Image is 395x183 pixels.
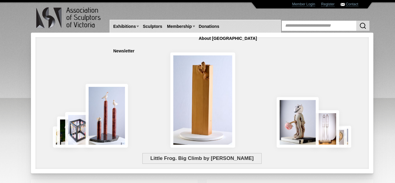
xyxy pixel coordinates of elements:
a: Contact [346,2,358,7]
a: Member Login [292,2,315,7]
img: logo.png [36,6,102,30]
img: Search [359,22,366,29]
a: Newsletter [111,46,137,57]
a: Membership [165,21,194,32]
a: About [GEOGRAPHIC_DATA] [196,33,260,44]
img: Rising Tides [86,84,128,148]
span: Little Frog. Big Climb by [PERSON_NAME] [142,153,262,164]
img: Swingers [312,110,339,148]
a: Sculptors [140,21,165,32]
a: Donations [196,21,222,32]
img: Little Frog. Big Climb [170,52,235,148]
img: Waiting together for the Home coming [336,126,351,148]
a: Exhibitions [111,21,138,32]
a: Register [321,2,335,7]
img: Contact ASV [341,3,345,6]
img: Let There Be Light [277,97,319,148]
